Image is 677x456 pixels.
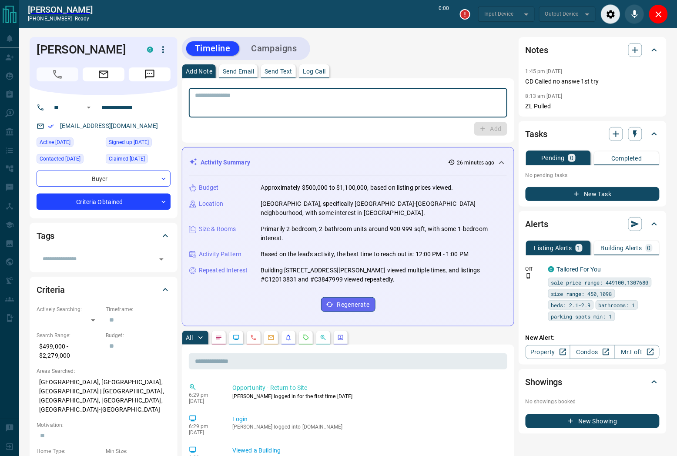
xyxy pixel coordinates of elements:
[526,169,660,182] p: No pending tasks
[83,67,124,81] span: Email
[147,47,153,53] div: condos.ca
[611,155,642,161] p: Completed
[129,67,171,81] span: Message
[303,68,326,74] p: Log Call
[186,41,239,56] button: Timeline
[526,398,660,406] p: No showings booked
[261,199,507,218] p: [GEOGRAPHIC_DATA], specifically [GEOGRAPHIC_DATA]-[GEOGRAPHIC_DATA] neighbourhood, with some inte...
[439,4,449,24] p: 0:00
[526,333,660,342] p: New Alert:
[232,383,504,392] p: Opportunity - Return to Site
[625,4,644,24] div: Mute
[37,225,171,246] div: Tags
[189,429,219,436] p: [DATE]
[37,67,78,81] span: Call
[265,68,292,74] p: Send Text
[189,398,219,404] p: [DATE]
[37,279,171,300] div: Criteria
[37,375,171,417] p: [GEOGRAPHIC_DATA], [GEOGRAPHIC_DATA], [GEOGRAPHIC_DATA] | [GEOGRAPHIC_DATA], [GEOGRAPHIC_DATA], [...
[37,421,171,429] p: Motivation:
[302,334,309,341] svg: Requests
[109,154,145,163] span: Claimed [DATE]
[233,334,240,341] svg: Lead Browsing Activity
[186,335,193,341] p: All
[285,334,292,341] svg: Listing Alerts
[526,68,563,74] p: 1:45 pm [DATE]
[551,278,649,287] span: sale price range: 449100,1307680
[40,154,80,163] span: Contacted [DATE]
[526,273,532,279] svg: Push Notification Only
[551,289,612,298] span: size range: 450,1098
[37,447,101,455] p: Home Type:
[232,446,504,455] p: Viewed a Building
[199,266,248,275] p: Repeated Interest
[37,332,101,339] p: Search Range:
[28,15,93,23] p: [PHONE_NUMBER] -
[577,245,581,251] p: 1
[189,423,219,429] p: 6:29 pm
[232,415,504,424] p: Login
[189,154,507,171] div: Activity Summary26 minutes ago
[106,137,171,150] div: Thu Aug 12 2021
[526,372,660,392] div: Showings
[526,217,548,231] h2: Alerts
[223,68,254,74] p: Send Email
[601,245,642,251] p: Building Alerts
[551,301,591,309] span: beds: 2.1-2.9
[84,102,94,113] button: Open
[201,158,250,167] p: Activity Summary
[541,155,565,161] p: Pending
[37,154,101,166] div: Tue Feb 18 2025
[199,183,219,192] p: Budget
[232,424,504,430] p: [PERSON_NAME] logged into [DOMAIN_NAME]
[601,4,620,24] div: Audio Settings
[37,305,101,313] p: Actively Searching:
[250,334,257,341] svg: Calls
[526,127,547,141] h2: Tasks
[548,266,554,272] div: condos.ca
[647,245,651,251] p: 0
[37,339,101,363] p: $499,000 - $2,279,000
[232,392,504,400] p: [PERSON_NAME] logged in for the first time [DATE]
[261,250,469,259] p: Based on the lead's activity, the best time to reach out is: 12:00 PM - 1:00 PM
[106,154,171,166] div: Mon Feb 17 2025
[615,345,660,359] a: Mr.Loft
[649,4,668,24] div: Close
[40,138,70,147] span: Active [DATE]
[37,283,65,297] h2: Criteria
[337,334,344,341] svg: Agent Actions
[557,266,601,273] a: Tailored For You
[37,194,171,210] div: Criteria Obtained
[526,102,660,111] p: ZL Pulled
[37,367,171,375] p: Areas Searched:
[28,4,93,15] a: [PERSON_NAME]
[526,265,543,273] p: Off
[526,214,660,235] div: Alerts
[551,312,612,321] span: parking spots min: 1
[109,138,149,147] span: Signed up [DATE]
[261,183,453,192] p: Approximately $500,000 to $1,100,000, based on listing prices viewed.
[526,124,660,144] div: Tasks
[261,266,507,284] p: Building [STREET_ADDRESS][PERSON_NAME] viewed multiple times, and listings #C12013831 and #C38479...
[526,187,660,201] button: New Task
[37,43,134,57] h1: [PERSON_NAME]
[526,375,563,389] h2: Showings
[48,123,54,129] svg: Email Verified
[268,334,275,341] svg: Emails
[526,43,548,57] h2: Notes
[106,332,171,339] p: Budget:
[534,245,572,251] p: Listing Alerts
[215,334,222,341] svg: Notes
[570,345,615,359] a: Condos
[526,93,563,99] p: 8:13 am [DATE]
[106,447,171,455] p: Min Size:
[599,301,635,309] span: bathrooms: 1
[37,137,101,150] div: Mon Sep 08 2025
[199,199,223,208] p: Location
[37,229,54,243] h2: Tags
[570,155,573,161] p: 0
[243,41,306,56] button: Campaigns
[526,40,660,60] div: Notes
[155,253,168,265] button: Open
